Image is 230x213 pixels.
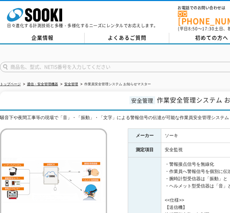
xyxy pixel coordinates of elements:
li: 作業員安全管理システム お知らせマスター [79,81,151,88]
span: 8:50 [188,26,198,32]
p: 日々進化する計測技術と多種・多様化するニーズにレンタルでお応えします。 [7,23,158,28]
th: メーカー [128,128,161,143]
span: 安全管理 [130,96,155,104]
span: 初めての方へ [195,34,228,41]
span: 17:30 [202,26,214,32]
th: 測定項目 [128,143,161,157]
a: 安全管理 [64,82,78,86]
a: 通信・安全管理機器 [27,82,58,86]
a: よくあるご質問 [85,33,169,43]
